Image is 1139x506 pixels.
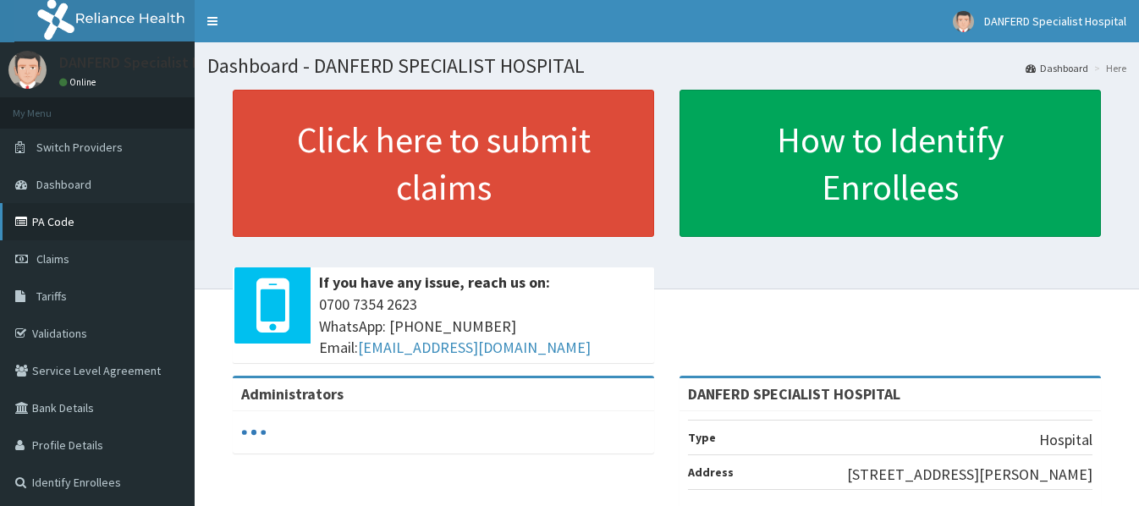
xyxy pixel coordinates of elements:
span: DANFERD Specialist Hospital [984,14,1126,29]
img: User Image [8,51,47,89]
a: How to Identify Enrollees [680,90,1101,237]
b: Address [688,465,734,480]
span: Switch Providers [36,140,123,155]
p: Hospital [1039,429,1092,451]
strong: DANFERD SPECIALIST HOSPITAL [688,384,900,404]
svg: audio-loading [241,420,267,445]
a: Online [59,76,100,88]
b: Administrators [241,384,344,404]
p: DANFERD Specialist Hospital [59,55,248,70]
span: Tariffs [36,289,67,304]
span: Claims [36,251,69,267]
a: Click here to submit claims [233,90,654,237]
img: User Image [953,11,974,32]
b: Type [688,430,716,445]
b: If you have any issue, reach us on: [319,272,550,292]
a: Dashboard [1026,61,1088,75]
a: [EMAIL_ADDRESS][DOMAIN_NAME] [358,338,591,357]
h1: Dashboard - DANFERD SPECIALIST HOSPITAL [207,55,1126,77]
p: [STREET_ADDRESS][PERSON_NAME] [847,464,1092,486]
li: Here [1090,61,1126,75]
span: 0700 7354 2623 WhatsApp: [PHONE_NUMBER] Email: [319,294,646,359]
span: Dashboard [36,177,91,192]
